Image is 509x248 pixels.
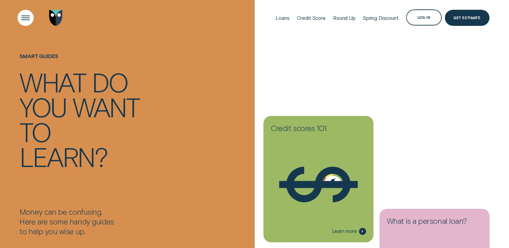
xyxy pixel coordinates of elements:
div: Round Up [333,15,356,21]
div: Loans [276,15,289,21]
div: you [20,94,66,119]
h1: Smart guides [20,53,251,70]
div: Credit Score [297,15,326,21]
div: Money can be confusing. Here are some handy guides to help you wise up. [20,207,251,236]
a: Get Estimate [445,10,489,26]
h3: Credit scores 101 [271,123,366,136]
div: Spring Discount [363,15,399,21]
div: do [92,70,128,94]
div: to [20,119,50,144]
button: Open Menu [17,10,34,26]
h4: What do you want to learn? [20,70,153,169]
span: Learn more [332,228,357,234]
img: Wisr [49,10,63,26]
a: Credit scores 101Learn more [263,116,373,242]
div: What [20,70,85,94]
div: learn? [20,144,108,169]
h3: What is a personal loan? [387,216,482,229]
div: want [73,94,139,119]
button: Log in [406,9,442,26]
